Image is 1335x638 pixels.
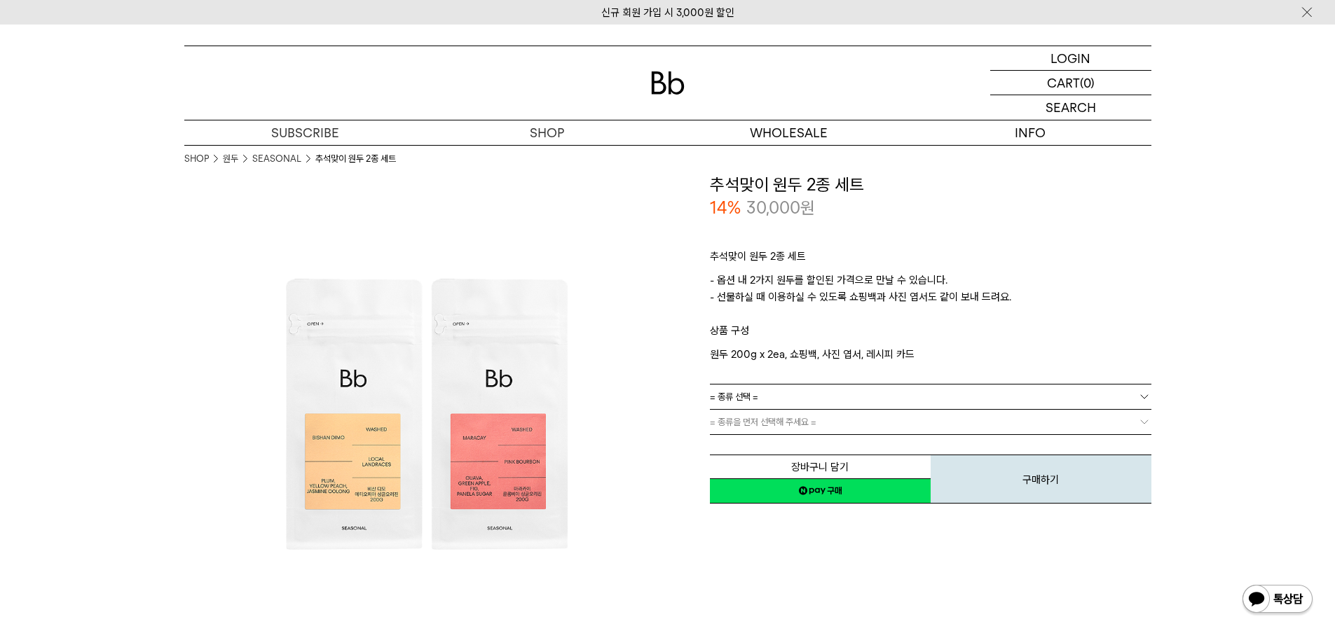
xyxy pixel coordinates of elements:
a: LOGIN [990,46,1151,71]
a: 신규 회원 가입 시 3,000원 할인 [601,6,734,19]
li: 추석맞이 원두 2종 세트 [315,152,396,166]
p: SEARCH [1046,95,1096,120]
img: 로고 [651,71,685,95]
button: 구매하기 [931,455,1151,504]
img: 카카오톡 채널 1:1 채팅 버튼 [1241,583,1314,617]
p: 30,000 [746,196,815,220]
p: - 옵션 내 2가지 원두를 할인된 가격으로 만날 수 있습니다. - 선물하실 때 이용하실 수 있도록 쇼핑백과 사진 엽서도 같이 보내 드려요. [710,272,1151,322]
p: 추석맞이 원두 2종 세트 [710,248,1151,272]
a: SHOP [184,152,209,166]
a: CART (0) [990,71,1151,95]
p: (0) [1080,71,1095,95]
p: 14% [710,196,741,220]
p: LOGIN [1050,46,1090,70]
p: CART [1047,71,1080,95]
a: SUBSCRIBE [184,120,426,145]
span: = 종류을 먼저 선택해 주세요 = [710,410,816,434]
a: 원두 [223,152,238,166]
p: WHOLESALE [668,120,910,145]
span: = 종류 선택 = [710,384,758,409]
p: INFO [910,120,1151,145]
p: 상품 구성 [710,322,1151,346]
a: SHOP [426,120,668,145]
a: 새창 [710,478,931,504]
h3: 추석맞이 원두 2종 세트 [710,173,1151,197]
button: 장바구니 담기 [710,455,931,479]
p: 원두 200g x 2ea, 쇼핑백, 사진 엽서, 레시피 카드 [710,346,1151,363]
a: SEASONAL [252,152,301,166]
span: 원 [800,197,815,218]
